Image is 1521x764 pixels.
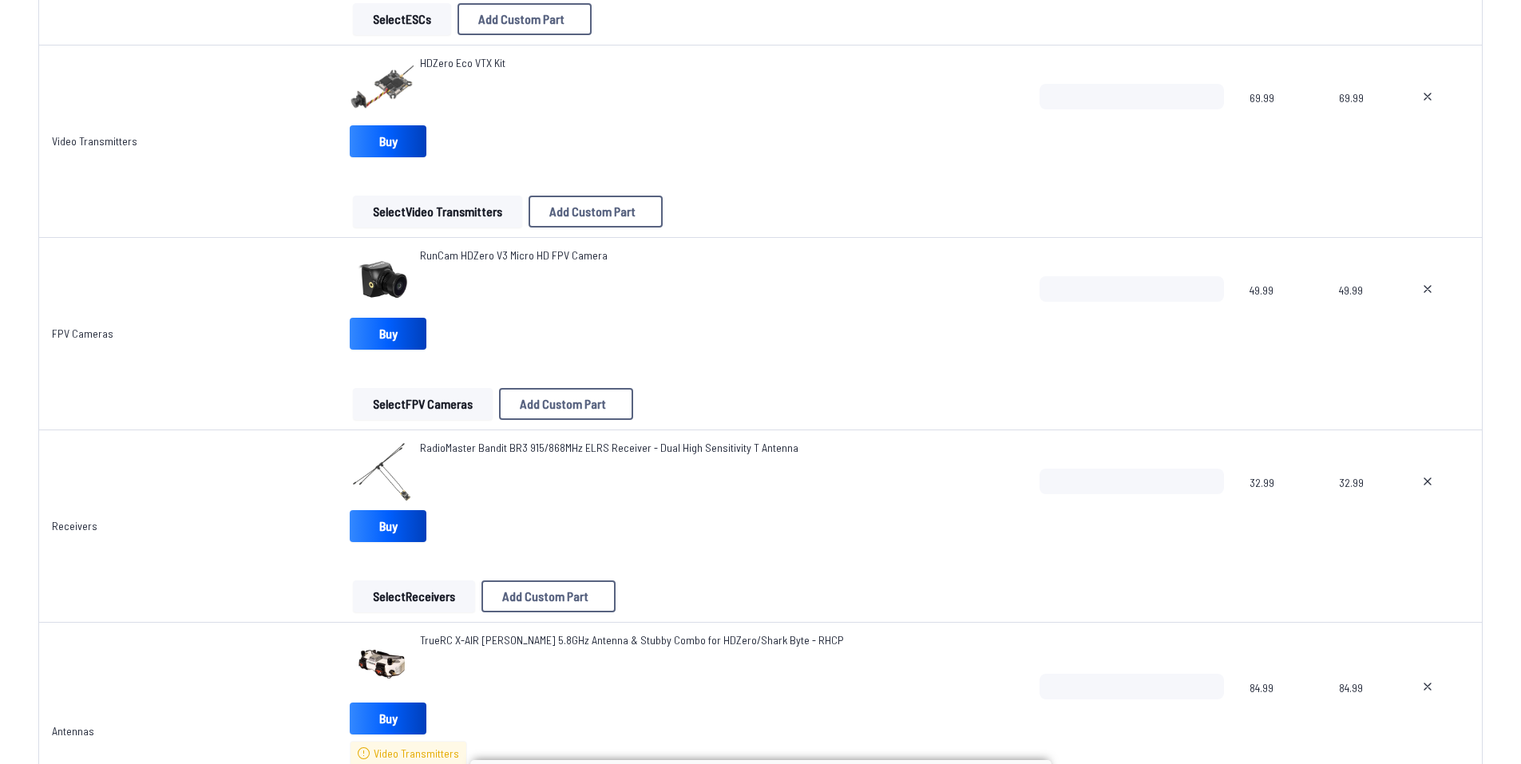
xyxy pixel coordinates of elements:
[457,3,592,35] button: Add Custom Part
[420,55,505,71] a: HDZero Eco VTX Kit
[520,398,606,410] span: Add Custom Part
[350,703,426,734] a: Buy
[350,125,426,157] a: Buy
[549,205,636,218] span: Add Custom Part
[420,632,844,648] a: TrueRC X-AIR [PERSON_NAME] 5.8GHz Antenna & Stubby Combo for HDZero/Shark Byte - RHCP
[1250,84,1313,160] span: 69.99
[420,441,798,454] span: RadioMaster Bandit BR3 915/868MHz ELRS Receiver - Dual High Sensitivity T Antenna
[353,3,451,35] button: SelectESCs
[52,519,97,532] a: Receivers
[1339,84,1382,160] span: 69.99
[1339,674,1382,750] span: 84.99
[350,55,414,119] img: image
[350,440,414,504] img: image
[353,196,522,228] button: SelectVideo Transmitters
[1250,674,1313,750] span: 84.99
[350,247,414,311] img: image
[52,134,137,148] a: Video Transmitters
[1339,469,1382,545] span: 32.99
[420,56,505,69] span: HDZero Eco VTX Kit
[350,318,426,350] a: Buy
[350,580,478,612] a: SelectReceivers
[350,388,496,420] a: SelectFPV Cameras
[420,247,608,263] a: RunCam HDZero V3 Micro HD FPV Camera
[420,248,608,262] span: RunCam HDZero V3 Micro HD FPV Camera
[499,388,633,420] button: Add Custom Part
[350,196,525,228] a: SelectVideo Transmitters
[478,13,564,26] span: Add Custom Part
[374,746,459,762] span: Video Transmitters
[1339,276,1382,353] span: 49.99
[350,510,426,542] a: Buy
[1250,469,1313,545] span: 32.99
[52,327,113,340] a: FPV Cameras
[353,388,493,420] button: SelectFPV Cameras
[502,590,588,603] span: Add Custom Part
[1250,276,1313,353] span: 49.99
[481,580,616,612] button: Add Custom Part
[353,580,475,612] button: SelectReceivers
[52,724,94,738] a: Antennas
[420,440,798,456] a: RadioMaster Bandit BR3 915/868MHz ELRS Receiver - Dual High Sensitivity T Antenna
[350,632,414,696] img: image
[420,633,844,647] span: TrueRC X-AIR [PERSON_NAME] 5.8GHz Antenna & Stubby Combo for HDZero/Shark Byte - RHCP
[529,196,663,228] button: Add Custom Part
[350,3,454,35] a: SelectESCs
